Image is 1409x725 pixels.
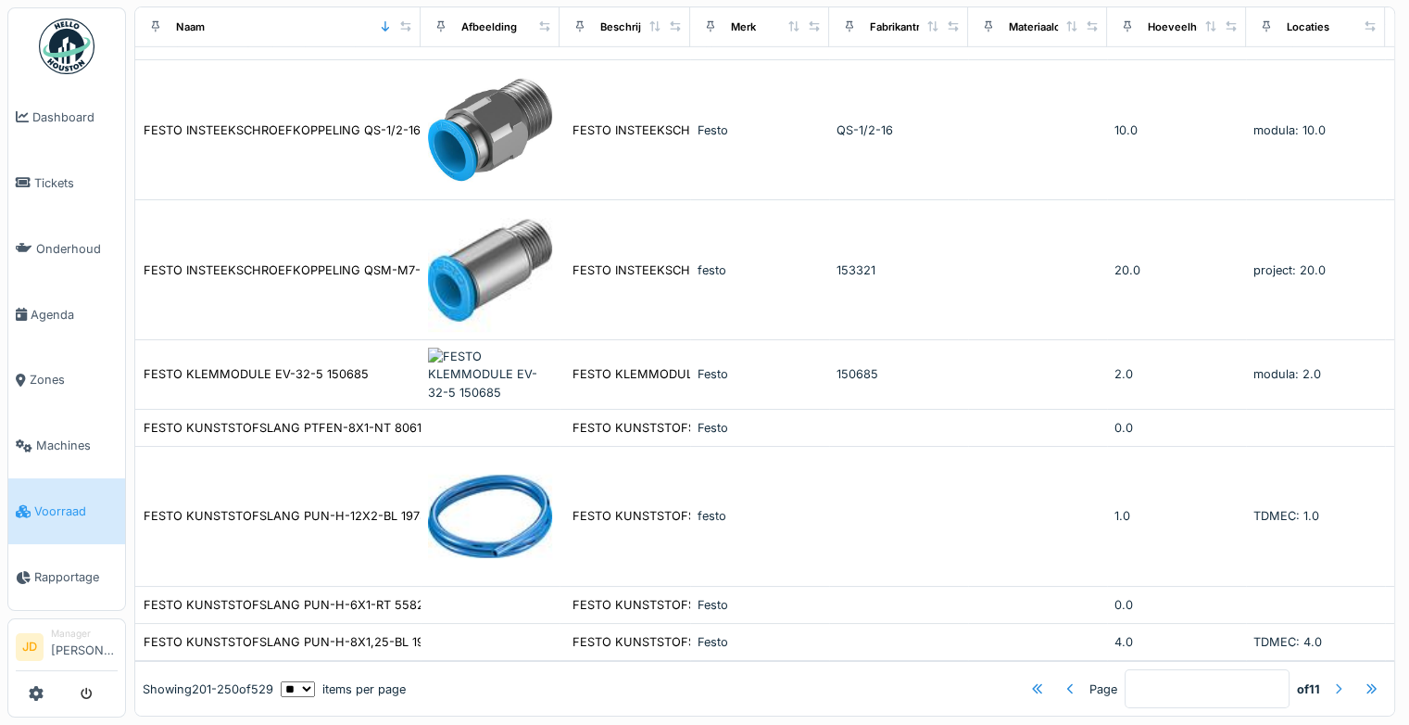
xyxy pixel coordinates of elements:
div: Locaties [1287,19,1329,34]
div: FESTO KLEMMODULE EV-32-5 150685 [144,365,369,383]
div: 0.0 [1114,419,1239,437]
div: items per page [281,680,406,698]
span: TDMEC: 1.0 [1253,509,1319,523]
div: 20.0 [1114,261,1239,279]
li: [PERSON_NAME] [51,627,118,667]
span: Machines [36,437,118,454]
span: modula: 10.0 [1253,123,1326,137]
div: FESTO KUNSTSTOFSLANG PUN-H-6X1-RT 558286 (RO=50MT) [572,596,938,614]
a: Voorraad [8,478,125,544]
div: Hoeveelheid [1148,19,1213,34]
div: Afbeelding [461,19,517,34]
span: Rapportage [34,568,118,586]
div: Festo [698,419,822,437]
img: FESTO INSTEEKSCHROEFKOPPELING QS-1/2-16 153011 [428,68,552,192]
div: FESTO KUNSTSTOFSLANG PTFEN-8X1-NT 8061173 [144,419,440,437]
div: FESTO INSTEEKSCHROEFKOPPELING QSM-M7-6-I 153321 [572,261,908,279]
div: QS-1/2-16 [837,121,961,139]
div: FESTO KUNSTSTOFSLANG PUN-H-8X1,25-BL 197385 (RO=50MT) [144,633,523,651]
img: FESTO INSTEEKSCHROEFKOPPELING QSM-M7-6-I 153321 [428,208,552,332]
a: Agenda [8,282,125,348]
div: Naam [176,19,205,34]
a: Tickets [8,150,125,216]
span: modula: 2.0 [1253,367,1321,381]
div: Festo [698,633,822,651]
span: Zones [30,371,118,388]
a: Dashboard [8,84,125,150]
div: Festo [698,365,822,383]
div: 153321 [837,261,961,279]
img: FESTO KLEMMODULE EV-32-5 150685 [428,348,552,401]
div: Merk [731,19,756,34]
a: Machines [8,413,125,479]
div: FESTO INSTEEKSCHROEFKOPPELING QS-1/2-16 153011 [572,121,889,139]
a: Onderhoud [8,216,125,282]
div: Page [1089,680,1117,698]
span: Dashboard [32,108,118,126]
div: FESTO KUNSTSTOFSLANG PUN-H-6X1-RT 558286 (RO=50MT) [144,596,510,614]
div: FESTO KUNSTSTOFSLANG PTFEN-8X1-NT 8061173 (RO=5... [572,419,920,437]
span: Agenda [31,306,118,324]
div: festo [698,507,822,525]
div: Manager [51,627,118,641]
div: Festo [698,596,822,614]
img: Badge_color-CXgf-gQk.svg [39,19,94,74]
img: FESTO KUNSTSTOFSLANG PUN-H-12X2-BL 197387 (RO=50MT) [428,454,552,579]
div: Festo [698,121,822,139]
div: 150685 [837,365,961,383]
div: FESTO INSTEEKSCHROEFKOPPELING QS-1/2-16 153011 [144,121,460,139]
span: Voorraad [34,502,118,520]
li: JD [16,633,44,661]
a: Rapportage [8,544,125,610]
div: FESTO INSTEEKSCHROEFKOPPELING QSM-M7-6-I 153321 [144,261,479,279]
a: JD Manager[PERSON_NAME] [16,627,118,671]
span: project: 20.0 [1253,263,1326,277]
a: Zones [8,348,125,413]
div: Beschrijving [600,19,663,34]
span: TDMEC: 4.0 [1253,635,1322,649]
div: FESTO KUNSTSTOFSLANG PUN-H-8X1,25-BL 197385 (RO... [572,633,917,651]
div: 1.0 [1114,507,1239,525]
span: Tickets [34,174,118,192]
div: Fabrikantreferentie [870,19,966,34]
div: FESTO KLEMMODULE EV-32-5 150685 [572,365,798,383]
span: Onderhoud [36,240,118,258]
div: 0.0 [1114,596,1239,614]
div: FESTO KUNSTSTOFSLANG PUN-H-12X2-BL 197387 (RO=5... [572,507,921,525]
div: festo [698,261,822,279]
div: FESTO KUNSTSTOFSLANG PUN-H-12X2-BL 197387 (RO=50MT) [144,507,511,525]
strong: of 11 [1297,680,1320,698]
div: 2.0 [1114,365,1239,383]
div: Materiaalcategorie [1009,19,1102,34]
div: 4.0 [1114,633,1239,651]
div: 10.0 [1114,121,1239,139]
div: Showing 201 - 250 of 529 [143,680,273,698]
